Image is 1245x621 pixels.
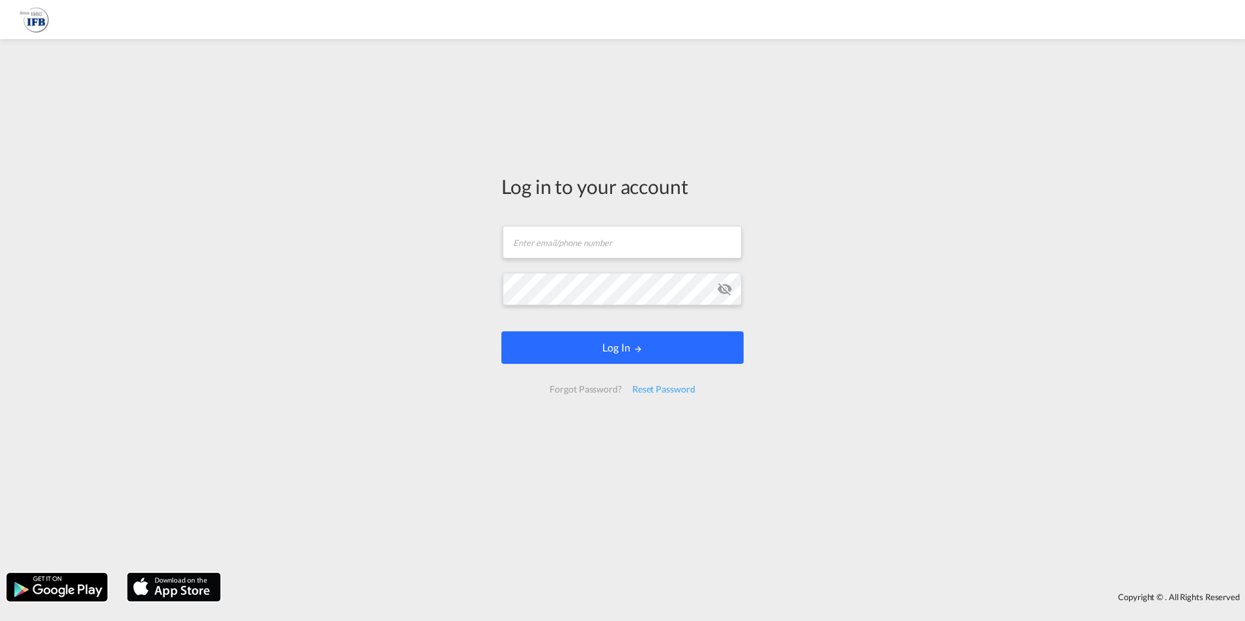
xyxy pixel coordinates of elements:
[20,5,49,34] img: b628ab10256c11eeb52753acbc15d091.png
[544,378,626,401] div: Forgot Password?
[503,226,742,258] input: Enter email/phone number
[227,586,1245,608] div: Copyright © . All Rights Reserved
[501,331,744,364] button: LOGIN
[627,378,701,401] div: Reset Password
[501,172,744,200] div: Log in to your account
[5,572,109,603] img: google.png
[717,281,733,297] md-icon: icon-eye-off
[126,572,222,603] img: apple.png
